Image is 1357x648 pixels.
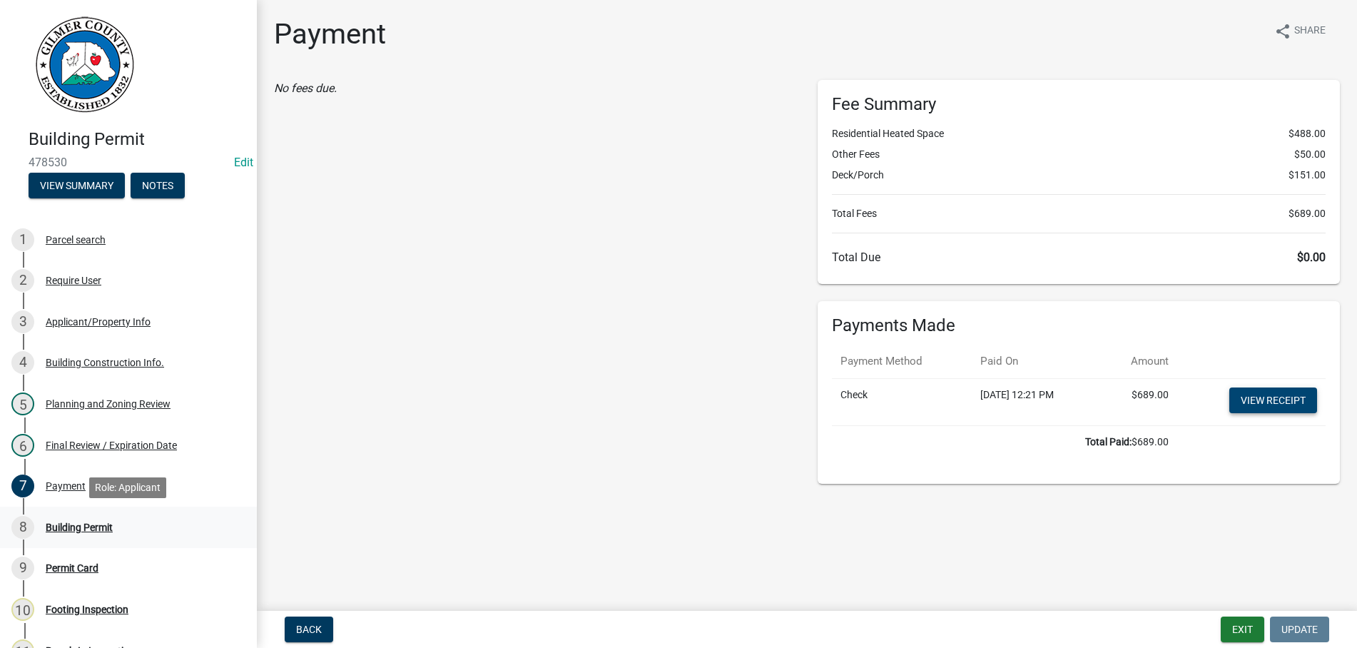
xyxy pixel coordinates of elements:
wm-modal-confirm: Notes [131,181,185,192]
div: 10 [11,598,34,621]
div: Building Permit [46,522,113,532]
h1: Payment [274,17,386,51]
div: Building Construction Info. [46,358,164,368]
td: $689.00 [832,425,1177,458]
div: Applicant/Property Info [46,317,151,327]
span: $50.00 [1294,147,1326,162]
div: 9 [11,557,34,579]
th: Payment Method [832,345,972,378]
div: 7 [11,475,34,497]
div: 4 [11,351,34,374]
div: Planning and Zoning Review [46,399,171,409]
div: Parcel search [46,235,106,245]
li: Residential Heated Space [832,126,1326,141]
a: View receipt [1229,388,1317,413]
h6: Payments Made [832,315,1326,336]
li: Other Fees [832,147,1326,162]
th: Amount [1100,345,1178,378]
span: $488.00 [1289,126,1326,141]
th: Paid On [972,345,1099,378]
div: 8 [11,516,34,539]
div: 3 [11,310,34,333]
button: Exit [1221,617,1264,642]
div: 1 [11,228,34,251]
img: Gilmer County, Georgia [29,15,136,114]
td: $689.00 [1100,378,1178,425]
span: $151.00 [1289,168,1326,183]
div: Final Review / Expiration Date [46,440,177,450]
div: 5 [11,393,34,415]
span: Share [1294,23,1326,40]
td: [DATE] 12:21 PM [972,378,1099,425]
b: Total Paid: [1085,436,1132,447]
span: 478530 [29,156,228,169]
button: shareShare [1263,17,1337,45]
div: 6 [11,434,34,457]
td: Check [832,378,972,425]
button: View Summary [29,173,125,198]
wm-modal-confirm: Edit Application Number [234,156,253,169]
div: 2 [11,269,34,292]
a: Edit [234,156,253,169]
h6: Fee Summary [832,94,1326,115]
span: Update [1281,624,1318,635]
span: $0.00 [1297,250,1326,264]
div: Footing Inspection [46,604,128,614]
div: Payment [46,481,86,491]
h4: Building Permit [29,129,245,150]
li: Deck/Porch [832,168,1326,183]
span: Back [296,624,322,635]
button: Update [1270,617,1329,642]
li: Total Fees [832,206,1326,221]
div: Require User [46,275,101,285]
button: Notes [131,173,185,198]
div: Permit Card [46,563,98,573]
h6: Total Due [832,250,1326,264]
i: share [1274,23,1291,40]
i: No fees due. [274,81,337,95]
div: Role: Applicant [89,477,166,498]
wm-modal-confirm: Summary [29,181,125,192]
button: Back [285,617,333,642]
span: $689.00 [1289,206,1326,221]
